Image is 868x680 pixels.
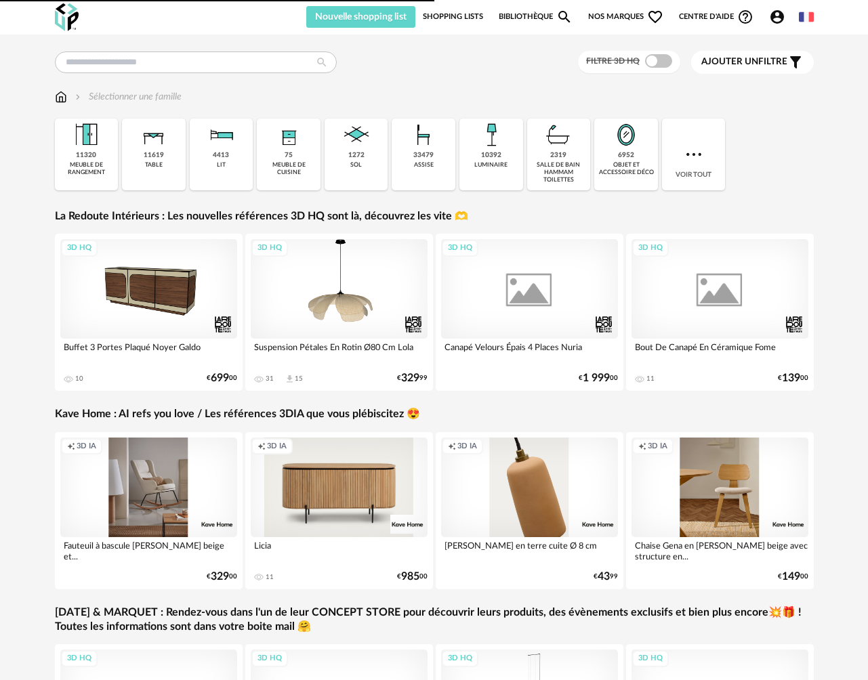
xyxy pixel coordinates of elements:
span: Ajouter un [701,57,758,66]
a: [DATE] & MARQUET : Rendez-vous dans l'un de leur CONCEPT STORE pour découvrir leurs produits, des... [55,605,814,634]
a: 3D HQ Suspension Pétales En Rotin Ø80 Cm Lola 31 Download icon 15 €32999 [245,234,433,391]
img: Luminaire.png [475,119,508,151]
a: 3D HQ Canapé Velours Épais 4 Places Nuria €1 99900 [436,234,623,391]
div: 31 [266,375,274,383]
div: 15 [295,375,303,383]
div: 3D HQ [61,650,98,667]
div: meuble de cuisine [261,161,316,177]
a: BibliothèqueMagnify icon [499,6,573,28]
span: 139 [782,374,800,383]
span: Account Circle icon [769,9,785,25]
a: 3D HQ Buffet 3 Portes Plaqué Noyer Galdo 10 €69900 [55,234,243,391]
span: filtre [701,56,787,68]
div: 3D HQ [61,240,98,257]
img: svg+xml;base64,PHN2ZyB3aWR0aD0iMTYiIGhlaWdodD0iMTciIHZpZXdCb3g9IjAgMCAxNiAxNyIgZmlsbD0ibm9uZSIgeG... [55,90,67,104]
img: Salle%20de%20bain.png [542,119,575,151]
span: 149 [782,572,800,581]
div: € 99 [397,374,428,383]
div: objet et accessoire déco [598,161,654,177]
div: 11 [646,375,655,383]
div: € 00 [207,374,237,383]
div: Sélectionner une famille [73,90,182,104]
div: 33479 [413,151,434,160]
span: 3D IA [457,442,477,452]
a: Creation icon 3D IA Fauteuil à bascule [PERSON_NAME] beige et... €32900 [55,432,243,589]
div: lit [217,161,226,169]
div: 4413 [213,151,229,160]
div: meuble de rangement [59,161,115,177]
div: table [145,161,163,169]
div: € 00 [579,374,618,383]
span: 1 999 [583,374,610,383]
span: Account Circle icon [769,9,791,25]
span: 699 [211,374,229,383]
img: OXP [55,3,79,31]
div: 3D HQ [442,240,478,257]
span: Filtre 3D HQ [586,57,640,65]
span: Nos marques [588,6,664,28]
div: € 99 [594,572,618,581]
img: Literie.png [205,119,237,151]
img: Table.png [138,119,170,151]
a: 3D HQ Bout De Canapé En Céramique Fome 11 €13900 [626,234,814,391]
div: salle de bain hammam toilettes [531,161,587,184]
span: 3D IA [77,442,96,452]
div: 3D HQ [442,650,478,667]
div: 3D HQ [632,650,669,667]
div: 3D HQ [251,650,288,667]
img: more.7b13dc1.svg [683,144,705,165]
img: Sol.png [340,119,373,151]
div: 6952 [618,151,634,160]
a: Kave Home : AI refs you love / Les références 3DIA que vous plébiscitez 😍 [55,407,420,421]
img: fr [799,9,814,24]
span: Filter icon [787,54,804,70]
a: Creation icon 3D IA [PERSON_NAME] en terre cuite Ø 8 cm €4399 [436,432,623,589]
span: 43 [598,572,610,581]
span: 329 [211,572,229,581]
div: 10392 [481,151,501,160]
span: Creation icon [638,442,646,452]
span: 3D IA [648,442,667,452]
div: luminaire [474,161,508,169]
div: sol [350,161,362,169]
span: Help Circle Outline icon [737,9,753,25]
div: Licia [251,537,428,564]
div: 11619 [144,151,164,160]
button: Nouvelle shopping list [306,6,416,28]
div: Suspension Pétales En Rotin Ø80 Cm Lola [251,339,428,366]
div: 3D HQ [632,240,669,257]
img: Miroir.png [610,119,642,151]
span: Heart Outline icon [647,9,663,25]
img: Meuble%20de%20rangement.png [70,119,102,151]
div: 11 [266,573,274,581]
span: Download icon [285,374,295,384]
div: Bout De Canapé En Céramique Fome [632,339,808,366]
div: Buffet 3 Portes Plaqué Noyer Galdo [60,339,237,366]
a: Shopping Lists [423,6,483,28]
span: Creation icon [257,442,266,452]
div: Canapé Velours Épais 4 Places Nuria [441,339,618,366]
span: Nouvelle shopping list [315,12,407,22]
button: Ajouter unfiltre Filter icon [691,51,814,74]
div: assise [414,161,434,169]
a: Creation icon 3D IA Licia 11 €98500 [245,432,433,589]
div: 10 [75,375,83,383]
a: Creation icon 3D IA Chaise Gena en [PERSON_NAME] beige avec structure en... €14900 [626,432,814,589]
div: [PERSON_NAME] en terre cuite Ø 8 cm [441,537,618,564]
span: Creation icon [448,442,456,452]
div: 11320 [76,151,96,160]
div: 2319 [550,151,566,160]
span: Centre d'aideHelp Circle Outline icon [679,9,754,25]
span: 329 [401,374,419,383]
span: Magnify icon [556,9,573,25]
div: Fauteuil à bascule [PERSON_NAME] beige et... [60,537,237,564]
div: € 00 [778,374,808,383]
span: Creation icon [67,442,75,452]
span: 985 [401,572,419,581]
a: La Redoute Intérieurs : Les nouvelles références 3D HQ sont là, découvrez les vite 🫶 [55,209,468,224]
div: 3D HQ [251,240,288,257]
div: € 00 [397,572,428,581]
div: Voir tout [662,119,726,190]
div: € 00 [207,572,237,581]
img: svg+xml;base64,PHN2ZyB3aWR0aD0iMTYiIGhlaWdodD0iMTYiIHZpZXdCb3g9IjAgMCAxNiAxNiIgZmlsbD0ibm9uZSIgeG... [73,90,83,104]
